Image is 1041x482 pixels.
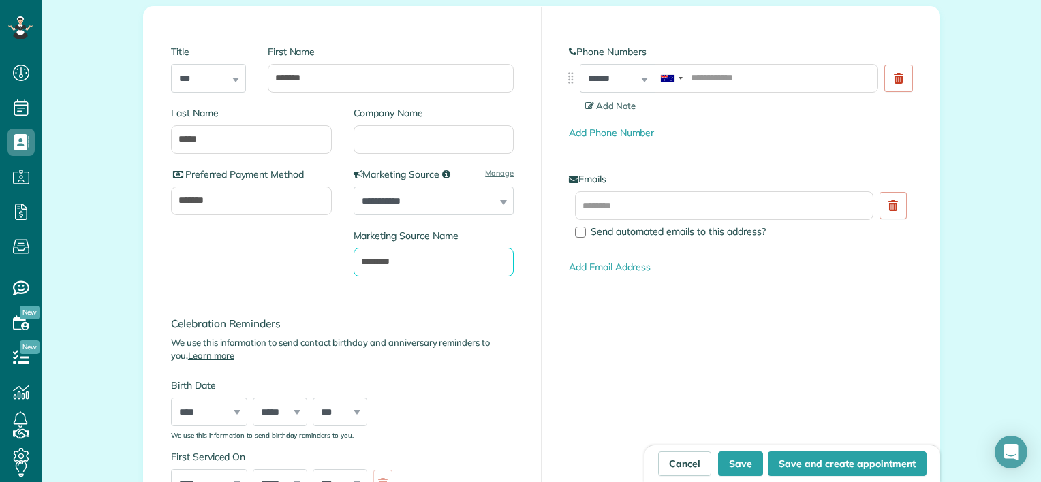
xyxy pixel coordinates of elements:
[658,451,711,476] a: Cancel
[591,225,766,238] span: Send automated emails to this address?
[171,167,332,181] label: Preferred Payment Method
[188,350,234,361] a: Learn more
[171,45,246,59] label: Title
[569,172,912,186] label: Emails
[485,167,514,178] a: Manage
[171,106,332,120] label: Last Name
[569,127,654,139] a: Add Phone Number
[655,65,687,92] div: Australia: +61
[995,436,1027,468] div: Open Intercom Messenger
[20,306,40,319] span: New
[354,229,514,242] label: Marketing Source Name
[171,379,399,392] label: Birth Date
[585,100,636,111] span: Add Note
[20,340,40,354] span: New
[563,71,578,85] img: drag_indicator-119b368615184ecde3eda3c64c821f6cf29d3e2b97b89ee44bc31753036683e5.png
[171,431,354,439] sub: We use this information to send birthday reminders to you.
[268,45,514,59] label: First Name
[354,167,514,181] label: Marketing Source
[171,318,514,330] h4: Celebration Reminders
[768,451,927,476] button: Save and create appointment
[354,106,514,120] label: Company Name
[569,261,651,273] a: Add Email Address
[718,451,763,476] button: Save
[171,336,514,362] p: We use this information to send contact birthday and anniversary reminders to you.
[171,450,399,464] label: First Serviced On
[569,45,912,59] label: Phone Numbers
